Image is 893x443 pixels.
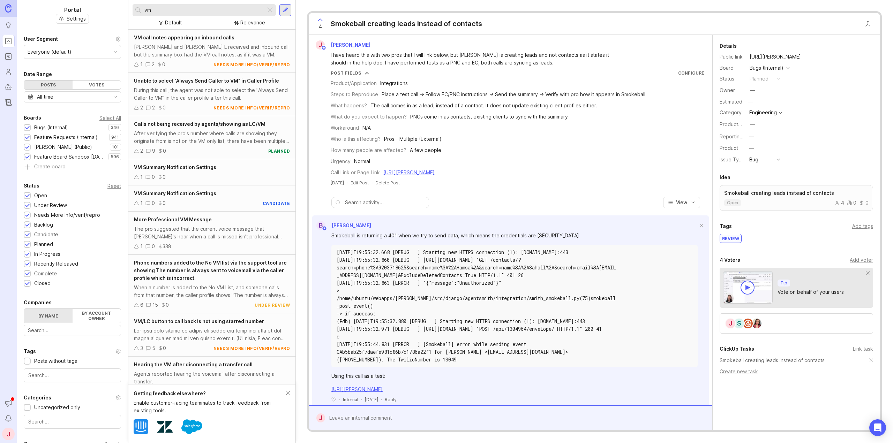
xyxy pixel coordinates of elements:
[720,345,754,353] div: ClickUp Tasks
[144,6,263,14] input: Search...
[331,70,361,76] div: Post Fields
[750,121,755,128] div: —
[331,146,406,154] div: How many people are affected?
[331,42,370,48] span: [PERSON_NAME]
[134,190,216,196] span: VM Summary Notification Settings
[2,20,15,32] a: Ideas
[134,260,287,281] span: Phone numbers added to the No VM list via the support tool are showing The number is always sent ...
[34,153,105,161] div: Feature Board Sandbox [DATE]
[107,184,121,188] div: Reset
[748,120,757,129] button: ProductboardID
[869,419,886,436] div: Open Intercom Messenger
[410,113,568,121] div: PNCs come in as contacts, existing clients to sync with the summary
[134,399,286,414] div: Enable customer-facing teammates to track feedback from existing tools.
[749,110,777,115] div: Engineering
[331,79,377,87] div: Product/Application
[331,113,407,121] div: What do you expect to happen?
[750,75,768,83] div: planned
[381,397,382,403] div: ·
[331,51,610,67] div: I have heard this with two pros that I will link below, but [PERSON_NAME] is creating leads and n...
[339,397,340,403] div: ·
[720,156,745,162] label: Issue Type
[134,361,253,367] span: Hearing the VM after disonnecting a transfer call
[331,124,359,132] div: Workaround
[134,327,290,342] div: Lor ipsu dolo sitame co adipis eli seddo eiu temp inci utla et dol magna aliqua enimad mi ven qui...
[128,116,295,159] a: Calls not being received by agents/showing as LC/VMAfter verifying the pro's number where calls a...
[134,216,212,222] span: More Professional VM Message
[316,413,325,422] div: J
[2,397,15,410] button: Announcements
[163,147,166,155] div: 0
[34,143,92,151] div: [PERSON_NAME] (Public)
[720,133,757,139] label: Reporting Team
[331,232,610,239] div: Smokeball is returning a 401 when we try to send data, which means the credentials are [SECURITY_...
[34,221,53,229] div: Backlog
[162,61,165,68] div: 0
[111,154,119,160] p: 596
[331,180,344,185] time: [DATE]
[128,185,295,212] a: VM Summary Notification Settings100candidate
[2,81,15,93] a: Autopilot
[720,234,741,243] div: review
[725,318,736,329] div: J
[24,347,36,356] div: Tags
[34,280,51,287] div: Closed
[331,158,351,165] div: Urgency
[749,144,754,152] div: —
[372,180,373,186] div: ·
[140,173,143,181] div: 1
[727,200,738,206] p: open
[746,97,755,106] div: —
[331,222,371,228] span: [PERSON_NAME]
[743,319,753,328] img: Nicole Clarida
[345,199,425,206] input: Search activity...
[34,404,80,411] div: Uncategorized only
[337,341,616,364] div: [DATE]T19:55:44.831 [ERROR ] [Smokeball] error while sending event CAb5bab25f7daefe981c86b7c1786a...
[152,243,155,250] div: 0
[128,357,295,400] a: Hearing the VM after disonnecting a transfer callAgents reported hearing the voicemail after disc...
[850,256,873,264] div: Add voter
[152,344,155,352] div: 5
[375,180,400,186] div: Delete Post
[383,169,435,175] a: [URL][PERSON_NAME]
[34,124,68,131] div: Bugs (Internal)
[337,256,616,279] div: [DATE]T19:55:32.860 [DEBUG ] [URL][DOMAIN_NAME] "GET /contacts/?search=phone%3A9203718625&search=...
[140,147,143,155] div: 2
[24,114,41,122] div: Boards
[2,96,15,109] a: Changelog
[34,201,67,209] div: Under Review
[362,124,371,132] div: N/A
[720,121,757,127] label: ProductboardID
[861,17,875,31] button: Close button
[152,104,155,112] div: 2
[370,102,597,109] div: The call comes in as a lead, instead of a contact. It does not update existing client profiles ei...
[24,81,73,89] div: Posts
[312,221,371,230] a: B[PERSON_NAME]
[134,130,290,145] div: After verifying the pro's number where calls are showing they originate from is not on the VM onl...
[163,344,166,352] div: 0
[134,370,290,385] div: Agents reported hearing the voicemail after disconnecting a transfer.
[34,192,47,199] div: Open
[34,260,78,268] div: Recently Released
[720,357,825,364] a: Smokeball creating leads instead of contacts
[213,62,290,68] div: needs more info/verif/repro
[847,200,856,205] div: 0
[331,386,383,392] a: [URL][PERSON_NAME]
[163,104,166,112] div: 0
[337,325,616,333] div: [DATE]T19:55:32.971 [DEBUG ] [URL][DOMAIN_NAME] "POST /api/1304964/envelope/ HTTP/1.1" 200 41
[28,327,117,334] input: Search...
[152,301,158,309] div: 15
[2,66,15,78] a: Users
[331,70,369,76] button: Post Fields
[134,43,290,59] div: [PERSON_NAME] and [PERSON_NAME] L received and inbound call but the summary box had the VM call n...
[134,284,290,299] div: When a number is added to the No VM List, and someone calls from that number, the caller profile ...
[165,19,182,26] div: Default
[34,240,53,248] div: Planned
[720,368,873,375] div: Create new task
[99,116,121,120] div: Select All
[2,50,15,63] a: Roadmaps
[152,147,155,155] div: 9
[34,250,60,258] div: In Progress
[128,73,295,116] a: Unable to select "Always Send Caller to VM" in Caller ProfileDuring this call, the agent was not ...
[56,14,89,24] button: Settings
